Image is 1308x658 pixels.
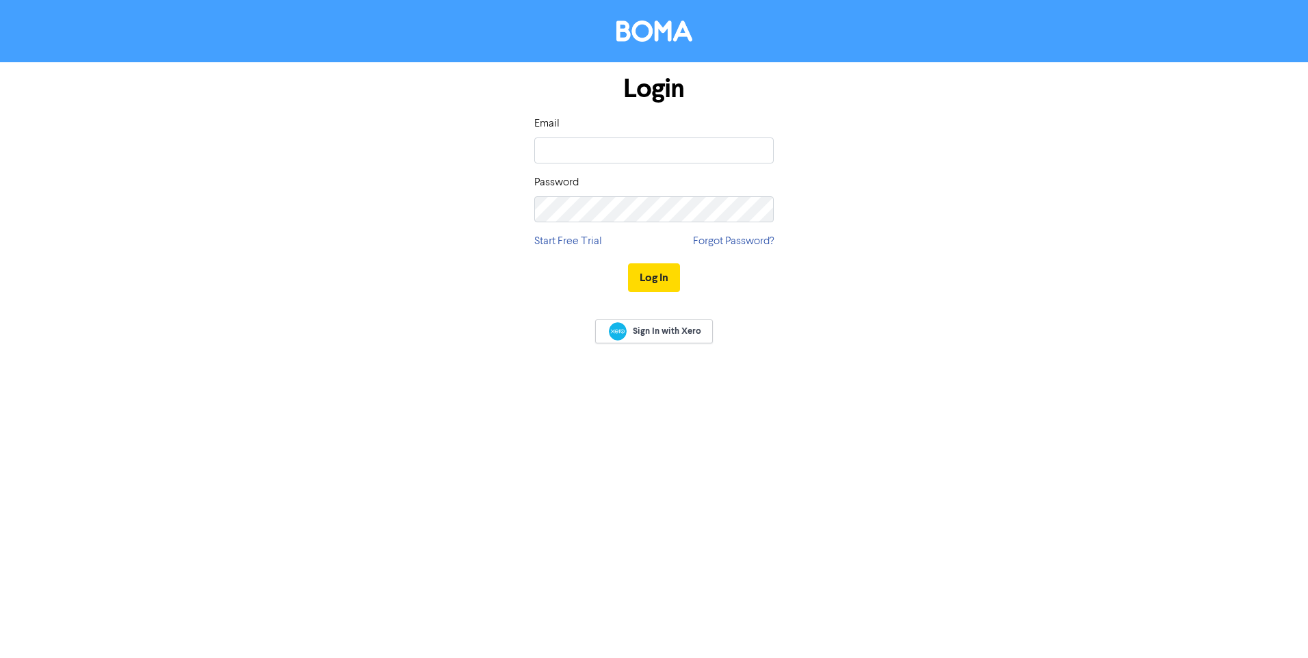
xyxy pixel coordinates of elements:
[534,233,602,250] a: Start Free Trial
[609,322,627,341] img: Xero logo
[534,174,579,191] label: Password
[1240,592,1308,658] iframe: Chat Widget
[595,319,713,343] a: Sign In with Xero
[633,325,701,337] span: Sign In with Xero
[616,21,692,42] img: BOMA Logo
[534,73,774,105] h1: Login
[534,116,560,132] label: Email
[693,233,774,250] a: Forgot Password?
[628,263,680,292] button: Log In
